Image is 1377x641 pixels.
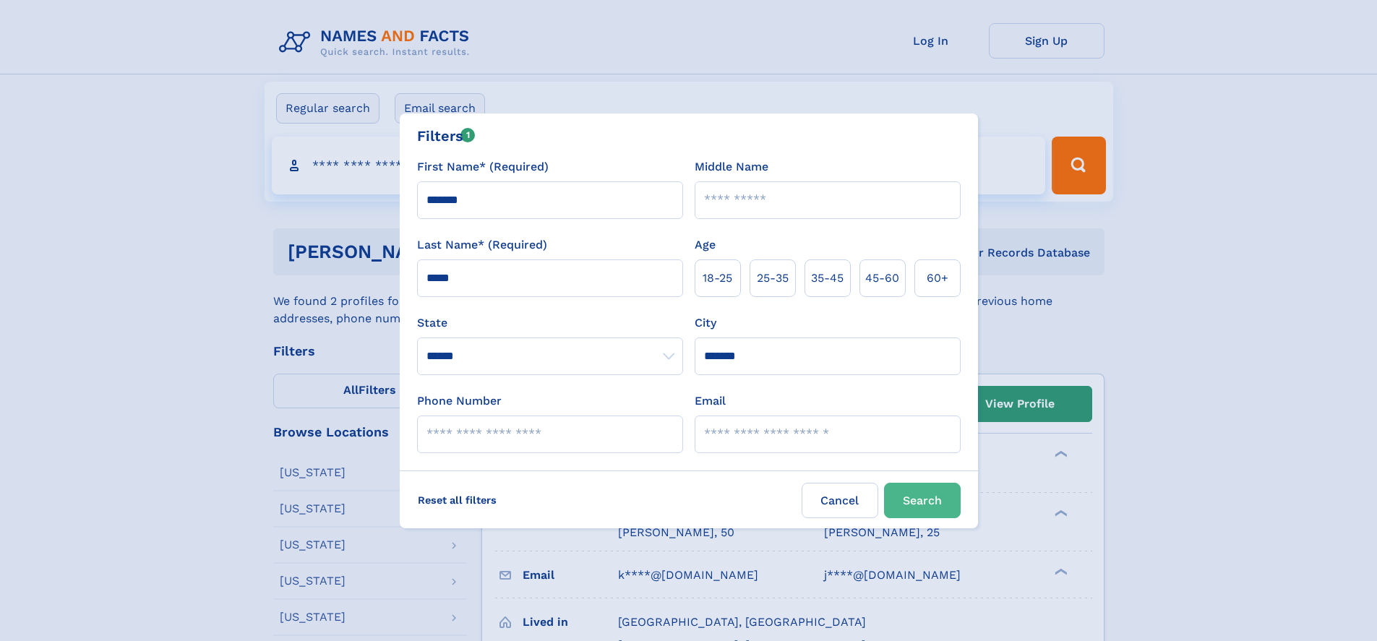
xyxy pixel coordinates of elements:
[408,483,506,517] label: Reset all filters
[417,236,547,254] label: Last Name* (Required)
[802,483,878,518] label: Cancel
[884,483,961,518] button: Search
[811,270,844,287] span: 35‑45
[927,270,948,287] span: 60+
[417,158,549,176] label: First Name* (Required)
[865,270,899,287] span: 45‑60
[417,314,683,332] label: State
[417,125,476,147] div: Filters
[695,158,768,176] label: Middle Name
[417,392,502,410] label: Phone Number
[695,314,716,332] label: City
[703,270,732,287] span: 18‑25
[695,392,726,410] label: Email
[695,236,716,254] label: Age
[757,270,789,287] span: 25‑35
